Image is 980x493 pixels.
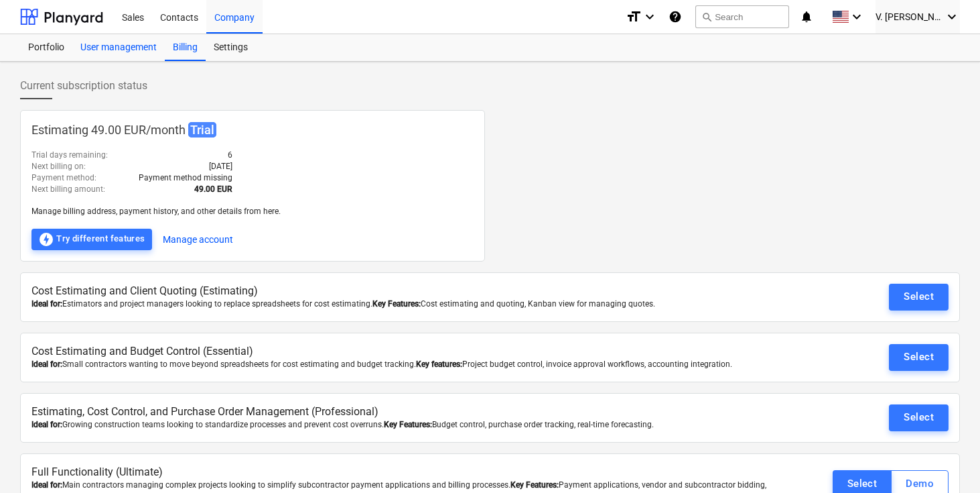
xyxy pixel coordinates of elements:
div: Select [904,348,934,366]
i: format_size [626,9,642,25]
p: Payment method missing [139,172,232,184]
span: V. [PERSON_NAME] [876,11,942,22]
div: Try different features [38,231,145,248]
b: Ideal for: [31,420,62,429]
div: Demo [906,475,934,492]
b: Ideal for: [31,480,62,490]
div: Small contractors wanting to move beyond spreadsheets for cost estimating and budget tracking. Pr... [31,359,796,370]
b: Key Features: [372,299,421,309]
b: Ideal for: [31,299,62,309]
div: Select [904,408,934,426]
p: Cost Estimating and Client Quoting (Estimating) [31,284,796,299]
button: Select [889,404,949,431]
p: Estimating 49.00 EUR / month [31,121,474,139]
a: Settings [206,34,256,61]
b: Key Features: [510,480,559,490]
p: 6 [228,150,232,161]
div: Select [847,475,878,492]
a: User management [72,34,165,61]
p: Full Functionality (Ultimate) [31,465,796,480]
div: Growing construction teams looking to standardize processes and prevent cost overruns. Budget con... [31,419,796,431]
button: Try different features [31,229,152,250]
button: Search [695,5,789,28]
span: offline_bolt [38,231,54,248]
p: [DATE] [209,161,232,172]
i: Knowledge base [669,9,682,25]
i: keyboard_arrow_down [642,9,658,25]
b: Key features: [416,360,462,369]
div: Select [904,288,934,305]
b: 49.00 EUR [194,184,232,194]
p: Next billing on : [31,161,86,172]
span: Trial [188,122,216,138]
p: Cost Estimating and Budget Control (Essential) [31,344,796,360]
a: Portfolio [20,34,72,61]
b: Key Features: [384,420,432,429]
i: keyboard_arrow_down [944,9,960,25]
button: Select [889,344,949,371]
p: Manage billing address, payment history, and other details from here. [31,206,474,217]
a: Billing [165,34,206,61]
b: Ideal for: [31,360,62,369]
span: search [701,11,712,22]
div: Estimators and project managers looking to replace spreadsheets for cost estimating. Cost estimat... [31,298,796,310]
p: Trial days remaining : [31,150,108,161]
button: Select [889,284,949,311]
iframe: Chat Widget [913,429,980,493]
button: Manage account [163,229,233,250]
i: keyboard_arrow_down [849,9,865,25]
p: Next billing amount : [31,184,105,195]
p: Payment method : [31,172,96,184]
i: notifications [800,9,813,25]
p: Estimating, Cost Control, and Purchase Order Management (Professional) [31,404,796,420]
span: Current subscription status [20,78,147,94]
